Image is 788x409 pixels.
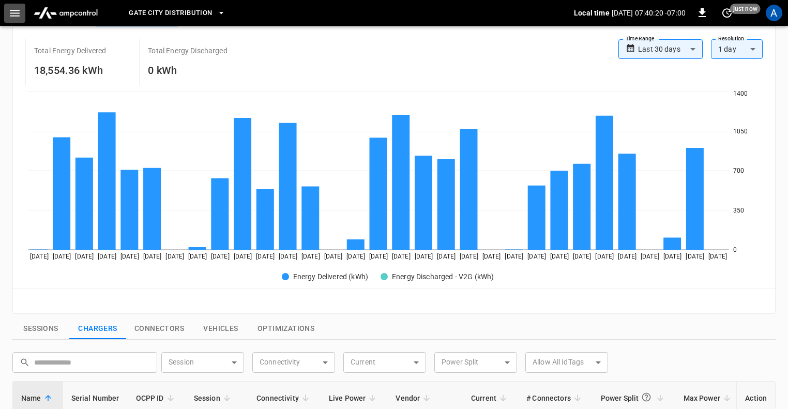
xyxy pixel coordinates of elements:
[192,318,249,340] button: show latest vehicles
[574,8,610,18] p: Local time
[34,62,106,79] h6: 18,554.36 kWh
[663,253,682,260] tspan: [DATE]
[684,392,734,404] span: Max Power
[460,253,478,260] tspan: [DATE]
[686,253,704,260] tspan: [DATE]
[612,8,686,18] p: [DATE] 07:40:20 -07:00
[618,253,637,260] tspan: [DATE]
[234,253,252,260] tspan: [DATE]
[136,392,177,404] span: OCPP ID
[733,207,744,214] tspan: 350
[396,392,433,404] span: Vendor
[98,253,116,260] tspan: [DATE]
[53,253,71,260] tspan: [DATE]
[34,46,106,56] p: Total Energy Delivered
[719,5,735,21] button: set refresh interval
[550,253,569,260] tspan: [DATE]
[641,253,659,260] tspan: [DATE]
[165,253,184,260] tspan: [DATE]
[324,253,343,260] tspan: [DATE]
[194,392,234,404] span: Session
[211,253,230,260] tspan: [DATE]
[573,253,592,260] tspan: [DATE]
[12,318,69,340] button: show latest sessions
[75,253,94,260] tspan: [DATE]
[718,35,744,43] label: Resolution
[733,128,748,135] tspan: 1050
[733,90,748,97] tspan: 1400
[708,253,727,260] tspan: [DATE]
[69,318,126,340] button: show latest charge points
[730,4,761,14] span: just now
[346,253,365,260] tspan: [DATE]
[415,253,433,260] tspan: [DATE]
[21,392,55,404] span: Name
[126,318,192,340] button: show latest connectors
[120,253,139,260] tspan: [DATE]
[482,253,501,260] tspan: [DATE]
[143,253,162,260] tspan: [DATE]
[256,392,312,404] span: Connectivity
[392,253,411,260] tspan: [DATE]
[392,271,494,282] span: Energy Discharged - V2G (kWh)
[329,392,380,404] span: Live Power
[125,3,230,23] button: Gate City Distribution
[148,46,227,56] p: Total Energy Discharged
[129,7,212,19] span: Gate City Distribution
[188,253,207,260] tspan: [DATE]
[766,5,782,21] div: profile-icon
[595,253,614,260] tspan: [DATE]
[148,62,227,79] h6: 0 kWh
[279,253,297,260] tspan: [DATE]
[733,246,737,253] tspan: 0
[711,39,763,59] div: 1 day
[301,253,320,260] tspan: [DATE]
[526,392,584,404] span: # Connectors
[30,253,49,260] tspan: [DATE]
[638,39,703,59] div: Last 30 days
[527,253,546,260] tspan: [DATE]
[369,253,388,260] tspan: [DATE]
[505,253,523,260] tspan: [DATE]
[437,253,456,260] tspan: [DATE]
[733,167,744,174] tspan: 700
[256,253,275,260] tspan: [DATE]
[601,388,667,408] span: Power Split
[249,318,323,340] button: show latest optimizations
[293,271,368,282] span: Energy Delivered (kWh)
[626,35,655,43] label: Time Range
[29,3,102,23] img: ampcontrol.io logo
[471,392,510,404] span: Current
